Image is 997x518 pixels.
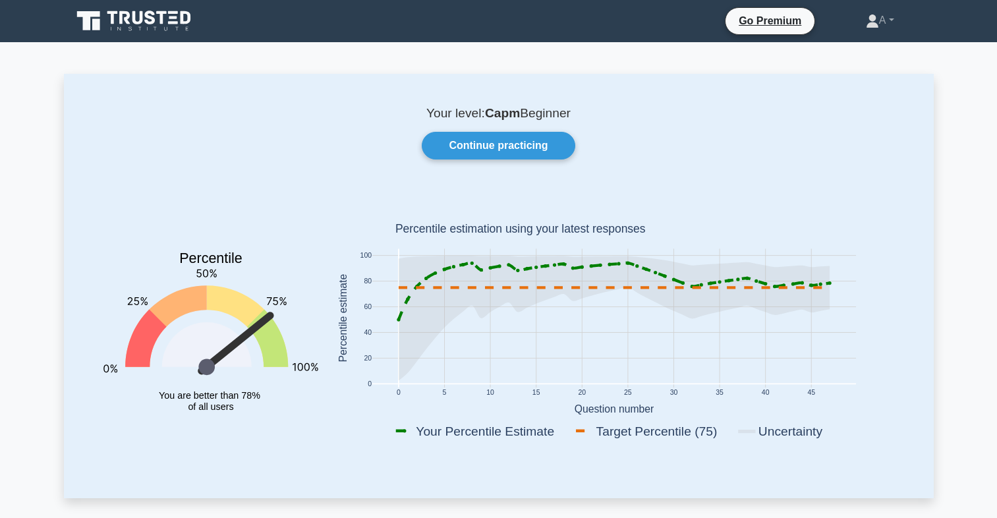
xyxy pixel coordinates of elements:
a: Go Premium [731,13,809,29]
text: 35 [716,389,724,397]
b: Capm [485,106,520,120]
text: Percentile estimate [337,274,348,362]
text: 60 [364,304,372,311]
tspan: of all users [188,401,233,412]
text: Percentile [179,251,242,267]
text: 40 [364,330,372,337]
text: 5 [442,389,446,397]
text: Percentile estimation using your latest responses [395,223,645,236]
text: 25 [624,389,632,397]
text: 20 [578,389,586,397]
text: 40 [761,389,769,397]
text: 30 [669,389,677,397]
a: A [834,7,926,34]
text: 80 [364,278,372,285]
p: Your level: Beginner [96,105,902,121]
text: 100 [360,252,372,260]
text: 45 [807,389,815,397]
tspan: You are better than 78% [159,390,260,401]
text: 20 [364,355,372,362]
text: 15 [532,389,540,397]
text: 0 [368,381,372,388]
text: Question number [574,403,654,415]
text: 10 [486,389,494,397]
a: Continue practicing [422,132,575,159]
text: 0 [396,389,400,397]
